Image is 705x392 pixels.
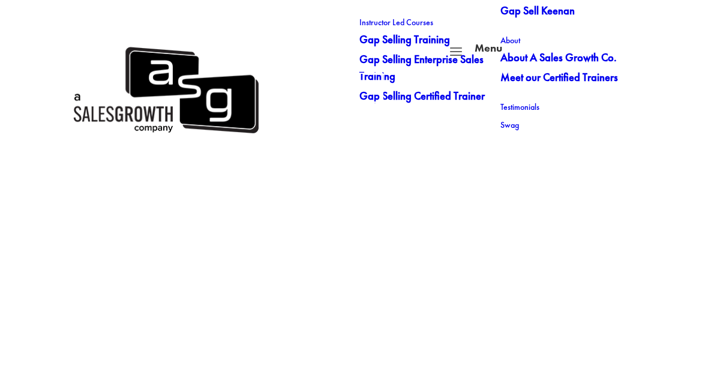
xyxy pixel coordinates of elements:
a: A Sales Growth Company Logo [71,130,259,140]
span: a [446,43,466,62]
a: Meet our Certified Trainers [500,68,628,88]
a: Gap Sell Keenan [500,2,628,22]
a: Gap Selling Training [359,31,487,50]
a: About [500,35,628,49]
span: Menu [475,41,502,55]
a: Swag [500,120,628,133]
a: Gap Selling Method [259,73,383,103]
a: Testimonials [500,102,628,115]
a: Testimonials [259,103,342,133]
a: Resources [259,133,333,163]
img: ASG Co. Logo [71,43,259,138]
a: Our Services [259,43,347,73]
a: Instructor Led Courses [359,17,487,31]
